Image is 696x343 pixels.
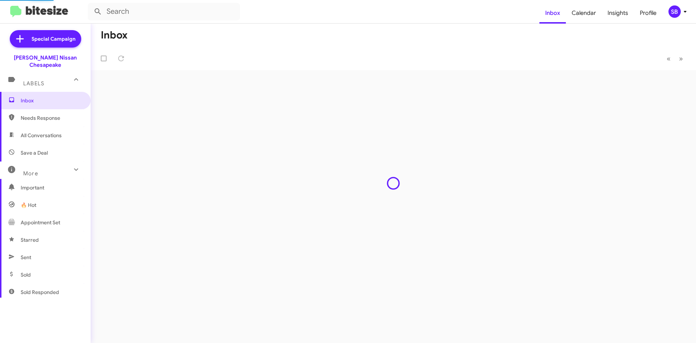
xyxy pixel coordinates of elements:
[602,3,634,24] a: Insights
[675,51,687,66] button: Next
[23,170,38,177] span: More
[21,114,82,122] span: Needs Response
[21,271,31,278] span: Sold
[662,5,688,18] button: SB
[662,51,675,66] button: Previous
[668,5,681,18] div: SB
[23,80,44,87] span: Labels
[21,254,31,261] span: Sent
[539,3,566,24] a: Inbox
[21,289,59,296] span: Sold Responded
[32,35,75,42] span: Special Campaign
[10,30,81,48] a: Special Campaign
[679,54,683,63] span: »
[21,97,82,104] span: Inbox
[663,51,687,66] nav: Page navigation example
[566,3,602,24] a: Calendar
[21,132,62,139] span: All Conversations
[667,54,671,63] span: «
[88,3,240,20] input: Search
[21,219,60,226] span: Appointment Set
[634,3,662,24] a: Profile
[21,149,48,156] span: Save a Deal
[21,201,36,209] span: 🔥 Hot
[101,29,128,41] h1: Inbox
[21,184,82,191] span: Important
[21,236,39,244] span: Starred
